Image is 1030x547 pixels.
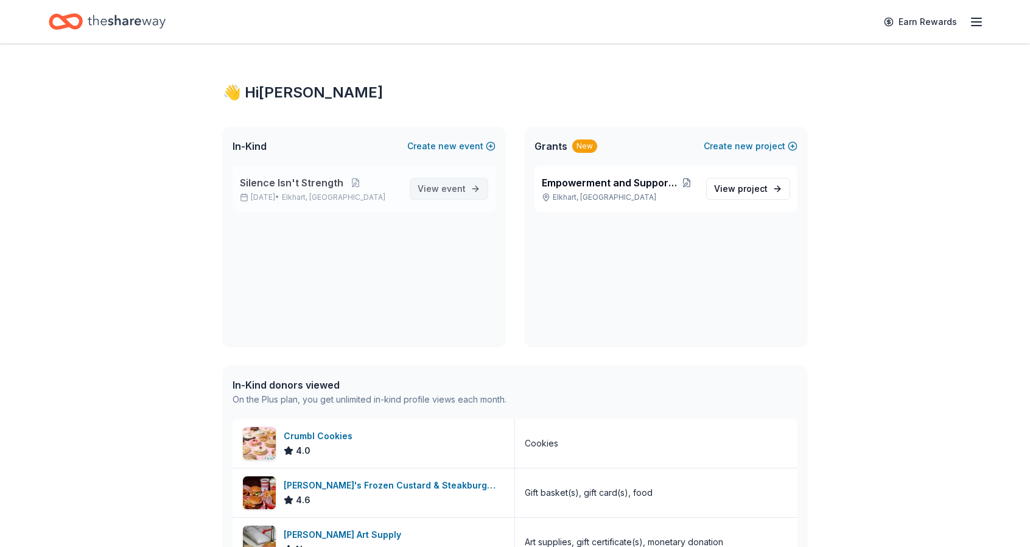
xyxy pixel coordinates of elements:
a: Earn Rewards [877,11,964,33]
span: In-Kind [233,139,267,154]
span: new [438,139,457,154]
div: Cookies [525,436,558,451]
a: View project [706,178,790,200]
span: View [418,182,466,196]
p: [DATE] • [240,192,400,202]
img: Image for Crumbl Cookies [243,427,276,460]
span: project [738,183,768,194]
div: In-Kind donors viewed [233,378,506,392]
a: View event [410,178,488,200]
span: Empowerment and Support Initiative [542,175,678,190]
button: Createnewproject [704,139,797,154]
span: Grants [534,139,567,154]
span: View [714,182,768,196]
img: Image for Freddy's Frozen Custard & Steakburgers [243,476,276,509]
div: Crumbl Cookies [284,429,357,443]
div: [PERSON_NAME] Art Supply [284,528,406,542]
span: 4.0 [296,443,310,458]
div: On the Plus plan, you get unlimited in-kind profile views each month. [233,392,506,407]
span: event [441,183,466,194]
span: Silence Isn't Strength [240,175,343,190]
button: Createnewevent [407,139,496,154]
a: Home [49,7,166,36]
span: 4.6 [296,493,310,507]
p: Elkhart, [GEOGRAPHIC_DATA] [542,192,696,202]
span: Elkhart, [GEOGRAPHIC_DATA] [282,192,385,202]
div: Gift basket(s), gift card(s), food [525,485,653,500]
div: [PERSON_NAME]'s Frozen Custard & Steakburgers [284,478,505,493]
span: new [735,139,753,154]
div: 👋 Hi [PERSON_NAME] [223,83,807,102]
div: New [572,139,597,153]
